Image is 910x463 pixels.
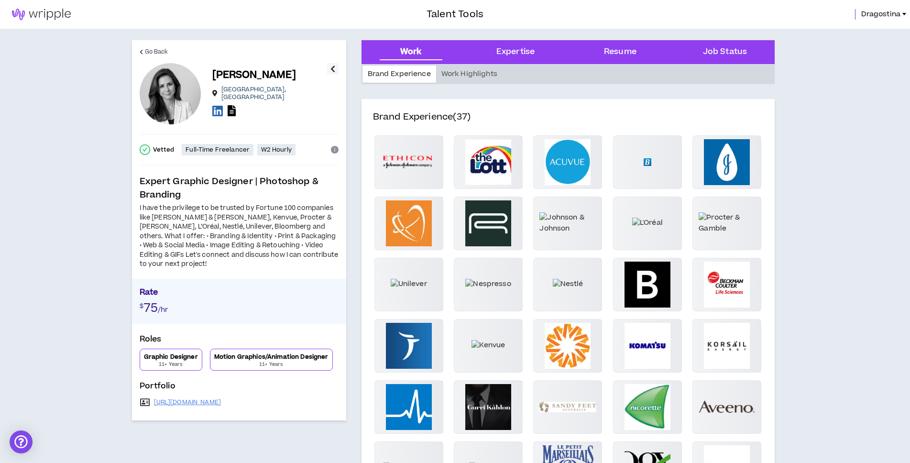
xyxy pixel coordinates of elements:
[212,68,296,82] p: [PERSON_NAME]
[539,212,596,234] img: Johnson & Johnson
[427,7,483,22] h3: Talent Tools
[400,46,422,58] div: Work
[381,153,437,171] img: Ethicon
[373,110,763,135] h4: Brand Experience (37)
[386,384,432,430] img: Bupa
[144,353,198,361] p: Graphic Designer
[861,9,900,20] span: Dragostina
[331,146,339,154] span: info-circle
[140,333,339,349] p: Roles
[553,279,583,289] img: Nestlé
[465,200,511,246] img: Rothfield
[221,86,327,101] p: [GEOGRAPHIC_DATA] , [GEOGRAPHIC_DATA]
[604,46,636,58] div: Resume
[496,46,535,58] div: Expertise
[145,47,168,56] span: Go Back
[140,40,168,63] a: Go Back
[465,384,511,430] img: GurriKahlon
[259,361,283,368] p: 11+ Years
[465,139,511,185] img: The Lott
[140,63,201,124] div: Dragostina M.
[699,212,755,234] img: Procter & Gamble
[186,146,250,154] p: Full-Time Freelancer
[140,287,339,301] p: Rate
[391,279,427,289] img: Unilever
[704,139,750,185] img: Johnson's Baby
[362,66,436,83] div: Brand Experience
[214,353,329,361] p: Motion Graphics/Animation Designer
[153,146,175,154] p: Vetted
[159,361,183,368] p: 11+ Years
[10,430,33,453] div: Open Intercom Messenger
[154,398,221,406] a: [URL][DOMAIN_NAME]
[143,300,158,317] span: 75
[436,66,503,83] div: Work Highlights
[140,204,339,269] div: I have the privilege to be trusted by Fortune 100 companies like [PERSON_NAME] & [PERSON_NAME], K...
[471,340,505,351] img: Kenvue
[625,262,670,308] img: Bloomberg
[704,323,750,369] img: Korsail
[140,302,143,310] span: $
[465,279,511,289] img: Nespresso
[644,158,651,166] img: BENADRYL® Official UK Site
[632,218,663,228] img: L'Oréal
[703,46,747,58] div: Job Status
[261,146,292,154] p: W2 Hourly
[699,400,755,414] img: Aveeno
[545,139,591,185] img: Acuvue
[140,144,150,155] span: check-circle
[625,323,670,369] img: Komatsu
[386,200,432,246] img: Biosense Webster
[386,323,432,369] img: Janssen
[625,384,670,430] img: NICORETTE®
[545,323,591,369] img: Ambit Energy
[140,380,339,396] p: Portfolio
[140,175,339,202] p: Expert Graphic Designer | Photoshop & Branding
[704,262,750,308] img: Beckman Coulter
[539,402,596,412] img: Sandy Feet Australia
[158,305,168,315] span: /hr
